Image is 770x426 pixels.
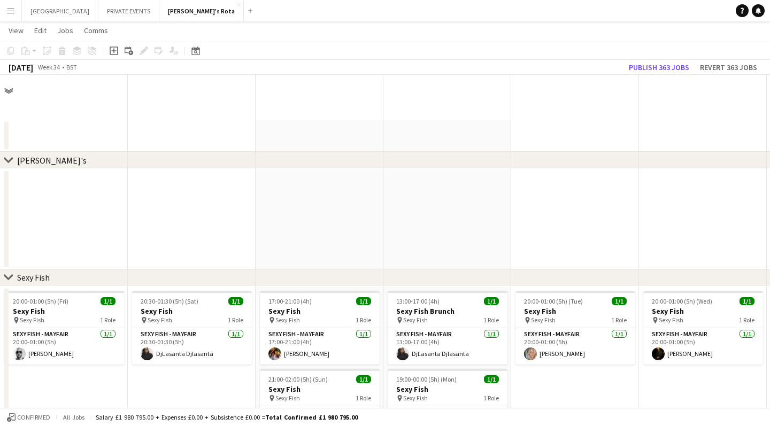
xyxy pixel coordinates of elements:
span: 1/1 [228,297,243,305]
a: Jobs [53,24,78,37]
app-card-role: SEXY FISH - MAYFAIR1/120:30-01:30 (5h)DjLasanta Djlasanta [132,328,252,365]
span: 1 Role [356,316,371,324]
span: 1/1 [484,375,499,383]
span: Sexy Fish [275,316,300,324]
app-card-role: SEXY FISH - MAYFAIR1/117:00-21:00 (4h)[PERSON_NAME] [260,328,380,365]
span: 1/1 [101,297,115,305]
h3: Sexy Fish [132,306,252,316]
span: 1/1 [356,375,371,383]
span: 1 Role [356,394,371,402]
span: All jobs [61,413,87,421]
h3: Sexy Fish [643,306,763,316]
div: Sexy Fish [17,272,50,283]
app-card-role: SEXY FISH - MAYFAIR1/120:00-01:00 (5h)[PERSON_NAME] [4,328,124,365]
button: Revert 363 jobs [696,60,761,74]
a: Comms [80,24,112,37]
button: PRIVATE EVENTS [98,1,159,21]
h3: Sexy Fish [4,306,124,316]
a: View [4,24,28,37]
h3: Sexy Fish Brunch [388,306,507,316]
span: 1 Role [739,316,754,324]
span: 1/1 [356,297,371,305]
span: 13:00-17:00 (4h) [396,297,440,305]
span: Confirmed [17,414,50,421]
a: Edit [30,24,51,37]
span: 1 Role [483,394,499,402]
span: 1 Role [611,316,627,324]
span: 20:00-01:00 (5h) (Fri) [13,297,68,305]
div: BST [66,63,77,71]
span: 17:00-21:00 (4h) [268,297,312,305]
span: 1/1 [612,297,627,305]
span: 20:00-01:00 (5h) (Wed) [652,297,712,305]
app-job-card: 20:30-01:30 (5h) (Sat)1/1Sexy Fish Sexy Fish1 RoleSEXY FISH - MAYFAIR1/120:30-01:30 (5h)DjLasanta... [132,291,252,365]
span: Week 34 [35,63,62,71]
span: 1/1 [740,297,754,305]
span: 1 Role [228,316,243,324]
span: View [9,26,24,35]
span: 1 Role [483,316,499,324]
app-card-role: SEXY FISH - MAYFAIR1/113:00-17:00 (4h)DjLasanta Djlasanta [388,328,507,365]
span: Sexy Fish [531,316,556,324]
span: Sexy Fish [148,316,172,324]
span: 20:00-01:00 (5h) (Tue) [524,297,583,305]
span: 1/1 [484,297,499,305]
span: Jobs [57,26,73,35]
h3: Sexy Fish [515,306,635,316]
span: 21:00-02:00 (5h) (Sun) [268,375,328,383]
button: Confirmed [5,412,52,423]
div: [PERSON_NAME]'s [17,155,87,166]
app-job-card: 17:00-21:00 (4h)1/1Sexy Fish Sexy Fish1 RoleSEXY FISH - MAYFAIR1/117:00-21:00 (4h)[PERSON_NAME] [260,291,380,365]
app-card-role: SEXY FISH - MAYFAIR1/120:00-01:00 (5h)[PERSON_NAME] [643,328,763,365]
button: [PERSON_NAME]'s Rota [159,1,244,21]
div: [DATE] [9,62,33,73]
div: Salary £1 980 795.00 + Expenses £0.00 + Subsistence £0.00 = [96,413,358,421]
app-job-card: 20:00-01:00 (5h) (Fri)1/1Sexy Fish Sexy Fish1 RoleSEXY FISH - MAYFAIR1/120:00-01:00 (5h)[PERSON_N... [4,291,124,365]
app-job-card: 13:00-17:00 (4h)1/1Sexy Fish Brunch Sexy Fish1 RoleSEXY FISH - MAYFAIR1/113:00-17:00 (4h)DjLasant... [388,291,507,365]
app-card-role: SEXY FISH - MAYFAIR1/120:00-01:00 (5h)[PERSON_NAME] [515,328,635,365]
span: 20:30-01:30 (5h) (Sat) [141,297,198,305]
span: Total Confirmed £1 980 795.00 [265,413,358,421]
h3: Sexy Fish [260,306,380,316]
h3: Sexy Fish [388,384,507,394]
button: Publish 363 jobs [625,60,694,74]
app-job-card: 20:00-01:00 (5h) (Tue)1/1Sexy Fish Sexy Fish1 RoleSEXY FISH - MAYFAIR1/120:00-01:00 (5h)[PERSON_N... [515,291,635,365]
span: 1 Role [100,316,115,324]
button: [GEOGRAPHIC_DATA] [22,1,98,21]
span: Edit [34,26,47,35]
span: Sexy Fish [659,316,683,324]
span: 19:00-00:00 (5h) (Mon) [396,375,457,383]
span: Sexy Fish [275,394,300,402]
span: Sexy Fish [20,316,44,324]
span: Sexy Fish [403,316,428,324]
h3: Sexy Fish [260,384,380,394]
app-job-card: 20:00-01:00 (5h) (Wed)1/1Sexy Fish Sexy Fish1 RoleSEXY FISH - MAYFAIR1/120:00-01:00 (5h)[PERSON_N... [643,291,763,365]
span: Comms [84,26,108,35]
span: Sexy Fish [403,394,428,402]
